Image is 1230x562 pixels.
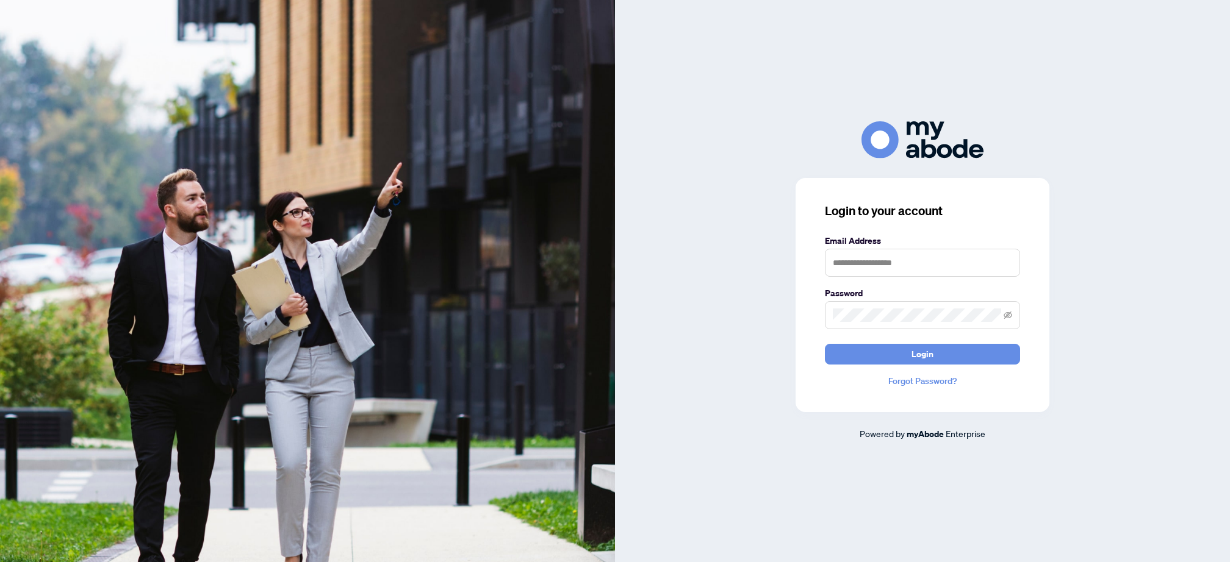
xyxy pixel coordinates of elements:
[825,374,1020,388] a: Forgot Password?
[825,202,1020,219] h3: Login to your account
[946,428,985,439] span: Enterprise
[860,428,905,439] span: Powered by
[825,344,1020,365] button: Login
[825,234,1020,247] label: Email Address
[1004,311,1012,319] span: eye-invisible
[861,121,984,158] img: ma-logo
[907,427,944,441] a: myAbode
[825,286,1020,300] label: Password
[912,344,933,364] span: Login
